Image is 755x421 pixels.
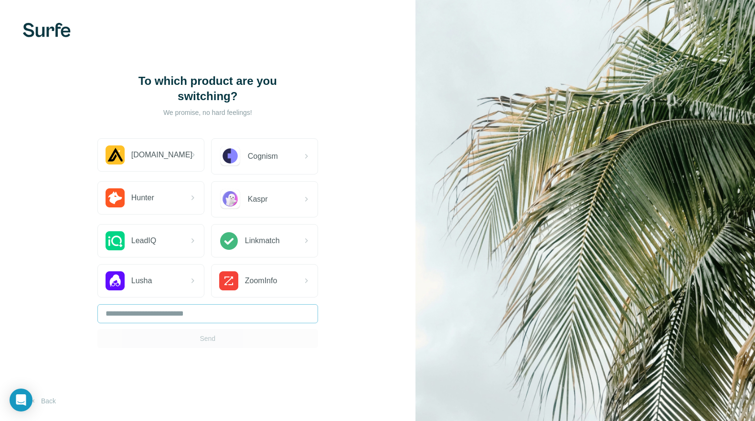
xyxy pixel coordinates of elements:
[248,151,278,162] span: Cognism
[131,275,152,287] span: Lusha
[131,192,154,204] span: Hunter
[106,231,125,250] img: LeadIQ Logo
[112,108,303,117] p: We promise, no hard feelings!
[10,389,32,411] div: Open Intercom Messenger
[131,149,192,161] span: [DOMAIN_NAME]
[219,271,238,290] img: ZoomInfo Logo
[245,235,280,246] span: Linkmatch
[131,235,156,246] span: LeadIQ
[106,188,125,207] img: Hunter.io Logo
[106,145,125,164] img: Apollo.io Logo
[219,231,238,250] img: Linkmatch Logo
[219,188,241,210] img: Kaspr Logo
[112,73,303,104] h1: To which product are you switching?
[245,275,277,287] span: ZoomInfo
[23,392,63,410] button: Back
[219,145,241,167] img: Cognism Logo
[23,23,71,37] img: Surfe's logo
[106,271,125,290] img: Lusha Logo
[248,194,268,205] span: Kaspr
